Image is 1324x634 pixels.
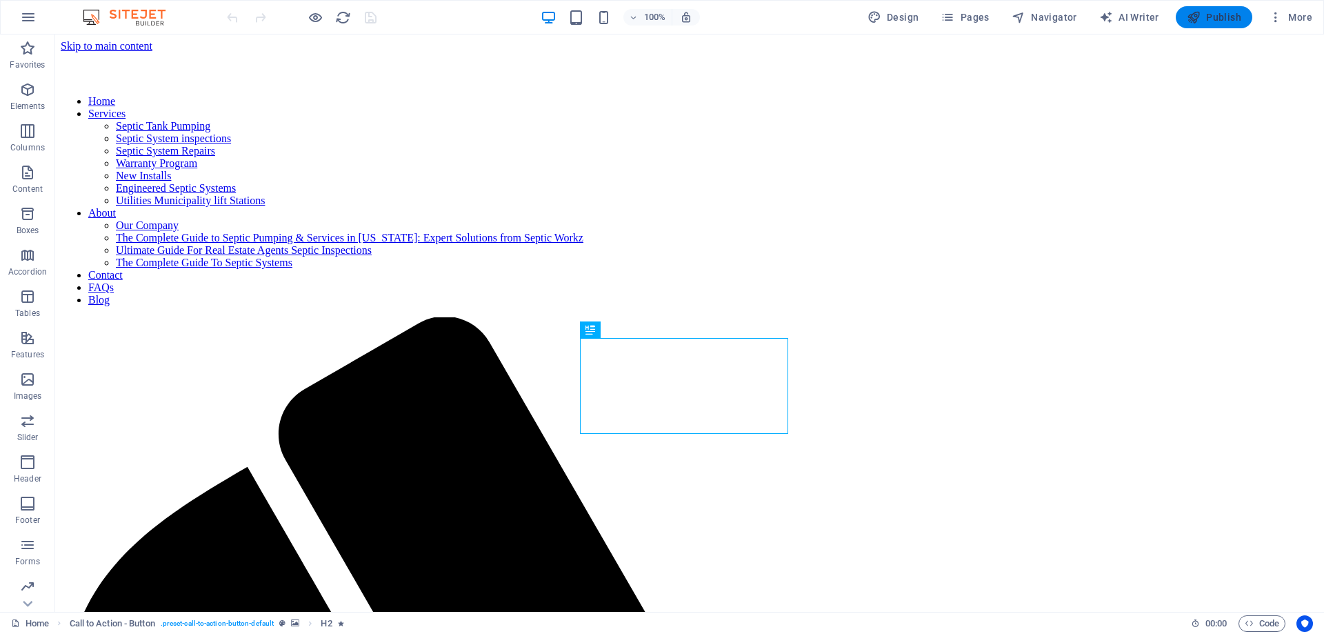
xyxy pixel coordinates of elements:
[1245,615,1279,632] span: Code
[321,615,332,632] span: Click to select. Double-click to edit
[10,101,46,112] p: Elements
[644,9,666,26] h6: 100%
[1012,10,1077,24] span: Navigator
[1187,10,1241,24] span: Publish
[1006,6,1083,28] button: Navigator
[6,6,97,17] a: Skip to main content
[941,10,989,24] span: Pages
[70,615,155,632] span: Click to select. Double-click to edit
[15,556,40,567] p: Forms
[1191,615,1227,632] h6: Session time
[70,615,344,632] nav: breadcrumb
[335,10,351,26] i: Reload page
[1099,10,1159,24] span: AI Writer
[680,11,692,23] i: On resize automatically adjust zoom level to fit chosen device.
[334,9,351,26] button: reload
[17,432,39,443] p: Slider
[10,59,45,70] p: Favorites
[867,10,919,24] span: Design
[1269,10,1312,24] span: More
[17,225,39,236] p: Boxes
[161,615,274,632] span: . preset-call-to-action-button-default
[14,473,41,484] p: Header
[11,349,44,360] p: Features
[15,308,40,319] p: Tables
[862,6,925,28] button: Design
[338,620,344,627] i: Element contains an animation
[307,9,323,26] button: Click here to leave preview mode and continue editing
[15,515,40,526] p: Footer
[1238,615,1285,632] button: Code
[862,6,925,28] div: Design (Ctrl+Alt+Y)
[1205,615,1227,632] span: 00 00
[14,390,42,402] p: Images
[291,620,299,627] i: This element contains a background
[10,142,45,153] p: Columns
[1176,6,1252,28] button: Publish
[11,615,49,632] a: Click to cancel selection. Double-click to open Pages
[1215,618,1217,628] span: :
[1296,615,1313,632] button: Usercentrics
[12,184,43,195] p: Content
[1263,6,1318,28] button: More
[623,9,672,26] button: 100%
[8,266,47,277] p: Accordion
[935,6,994,28] button: Pages
[279,620,285,627] i: This element is a customizable preset
[1094,6,1165,28] button: AI Writer
[79,9,183,26] img: Editor Logo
